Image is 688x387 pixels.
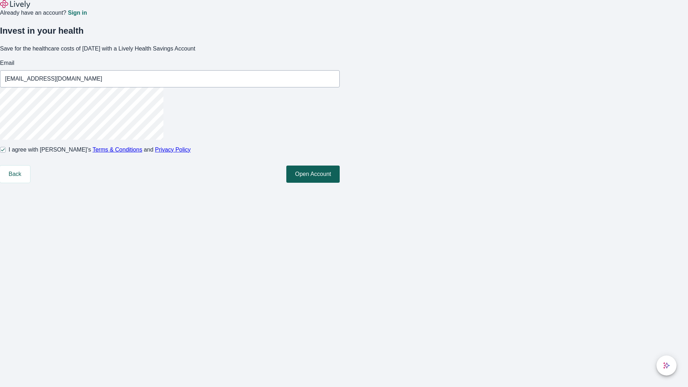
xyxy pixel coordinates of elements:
svg: Lively AI Assistant [663,362,670,369]
button: Open Account [286,166,340,183]
a: Terms & Conditions [92,147,142,153]
a: Privacy Policy [155,147,191,153]
a: Sign in [68,10,87,16]
button: chat [656,355,677,376]
span: I agree with [PERSON_NAME]’s and [9,145,191,154]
